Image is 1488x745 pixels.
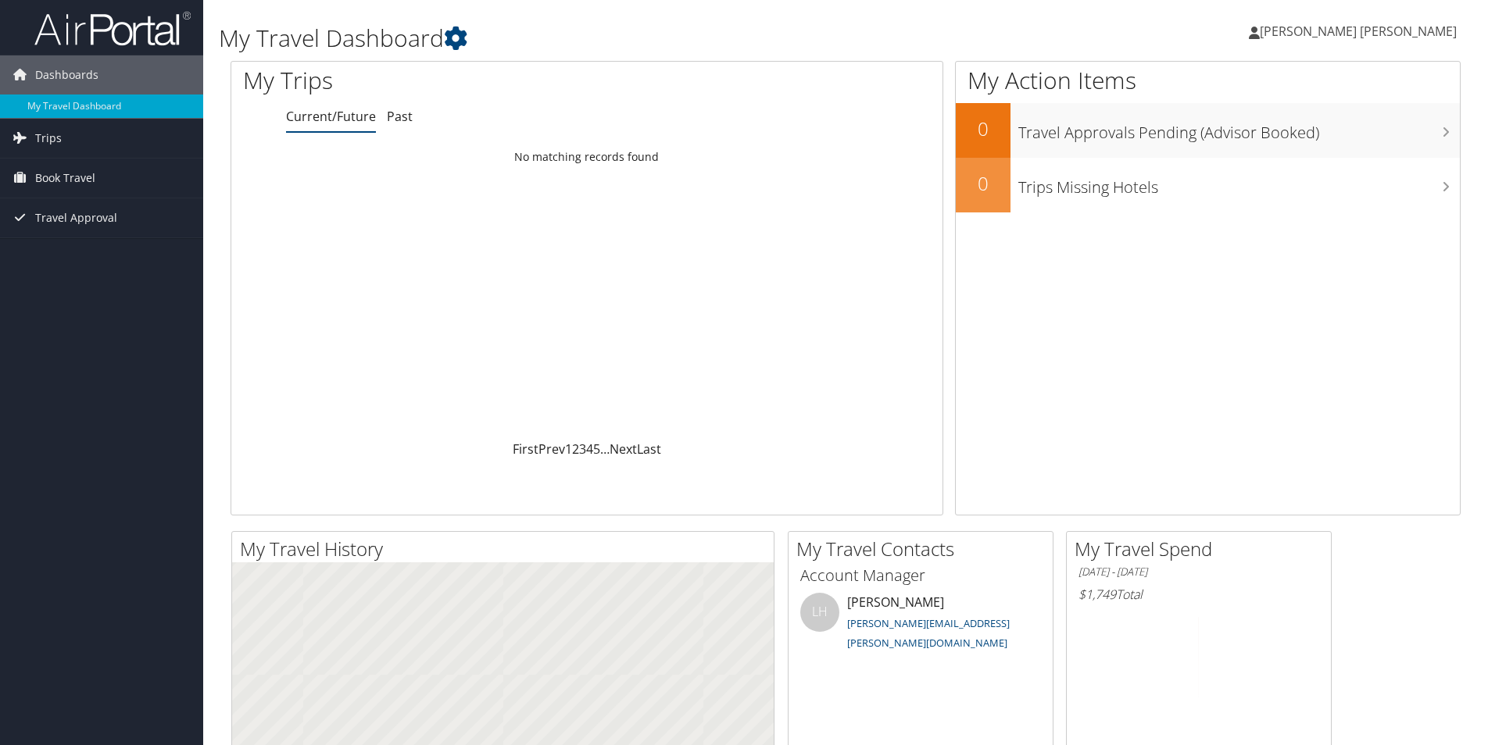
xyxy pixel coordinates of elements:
[600,440,610,458] span: …
[610,440,637,458] a: Next
[800,593,839,632] div: LH
[538,440,565,458] a: Prev
[219,22,1054,55] h1: My Travel Dashboard
[956,170,1010,197] h2: 0
[572,440,579,458] a: 2
[35,198,117,237] span: Travel Approval
[637,440,661,458] a: Last
[1075,536,1331,562] h2: My Travel Spend
[800,565,1041,586] h3: Account Manager
[586,440,593,458] a: 4
[243,64,635,97] h1: My Trips
[1260,23,1457,40] span: [PERSON_NAME] [PERSON_NAME]
[956,64,1460,97] h1: My Action Items
[956,158,1460,212] a: 0Trips Missing Hotels
[1078,565,1319,579] h6: [DATE] - [DATE]
[286,108,376,125] a: Current/Future
[593,440,600,458] a: 5
[956,103,1460,158] a: 0Travel Approvals Pending (Advisor Booked)
[1018,114,1460,144] h3: Travel Approvals Pending (Advisor Booked)
[240,536,774,562] h2: My Travel History
[35,55,98,94] span: Dashboards
[956,116,1010,142] h2: 0
[34,10,191,47] img: airportal-logo.png
[565,440,572,458] a: 1
[513,440,538,458] a: First
[387,108,413,125] a: Past
[579,440,586,458] a: 3
[796,536,1053,562] h2: My Travel Contacts
[1018,169,1460,198] h3: Trips Missing Hotels
[231,143,943,171] td: No matching records found
[35,119,62,158] span: Trips
[1078,586,1319,603] h6: Total
[847,616,1010,651] a: [PERSON_NAME][EMAIL_ADDRESS][PERSON_NAME][DOMAIN_NAME]
[792,593,1049,657] li: [PERSON_NAME]
[1249,8,1472,55] a: [PERSON_NAME] [PERSON_NAME]
[1078,586,1116,603] span: $1,749
[35,159,95,198] span: Book Travel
